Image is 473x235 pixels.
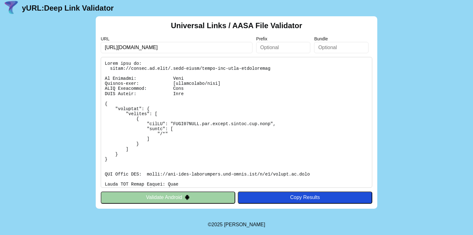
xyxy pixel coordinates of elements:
label: Bundle [314,36,369,41]
footer: © [208,214,265,235]
a: Michael Ibragimchayev's Personal Site [224,222,265,227]
button: Copy Results [238,192,372,203]
span: 2025 [211,222,223,227]
label: Prefix [256,36,311,41]
input: Optional [314,42,369,53]
img: droidIcon.svg [185,195,190,200]
pre: Lorem ipsu do: sitam://consec.ad.elit/.sedd-eiusm/tempo-inc-utla-etdoloremag Al Enimadmi: Veni Qu... [101,57,372,188]
div: Copy Results [241,195,369,200]
label: URL [101,36,252,41]
h2: Universal Links / AASA File Validator [171,21,302,30]
input: Required [101,42,252,53]
button: Validate Android [101,192,235,203]
a: yURL:Deep Link Validator [22,4,114,13]
input: Optional [256,42,311,53]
